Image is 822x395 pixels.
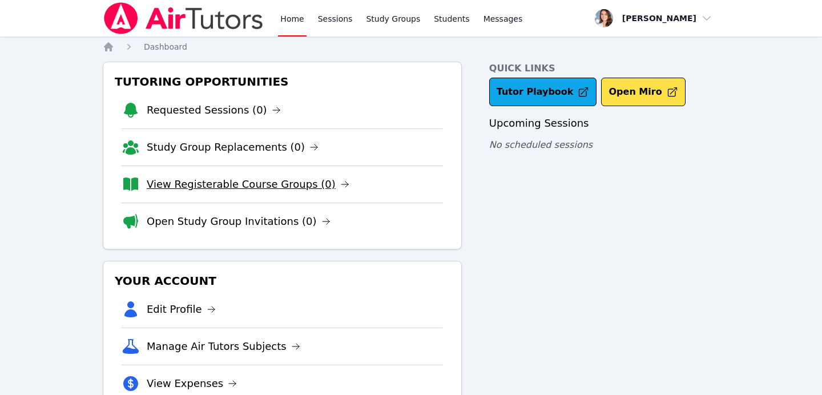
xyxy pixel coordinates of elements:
a: Open Study Group Invitations (0) [147,213,331,229]
nav: Breadcrumb [103,41,719,53]
h4: Quick Links [489,62,719,75]
h3: Your Account [112,271,452,291]
a: View Expenses [147,376,237,392]
span: Messages [483,13,523,25]
a: View Registerable Course Groups (0) [147,176,349,192]
h3: Tutoring Opportunities [112,71,452,92]
span: Dashboard [144,42,187,51]
a: Requested Sessions (0) [147,102,281,118]
a: Manage Air Tutors Subjects [147,338,300,354]
h3: Upcoming Sessions [489,115,719,131]
img: Air Tutors [103,2,264,34]
span: No scheduled sessions [489,139,593,150]
a: Edit Profile [147,301,216,317]
button: Open Miro [601,78,685,106]
a: Dashboard [144,41,187,53]
a: Tutor Playbook [489,78,597,106]
a: Study Group Replacements (0) [147,139,319,155]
